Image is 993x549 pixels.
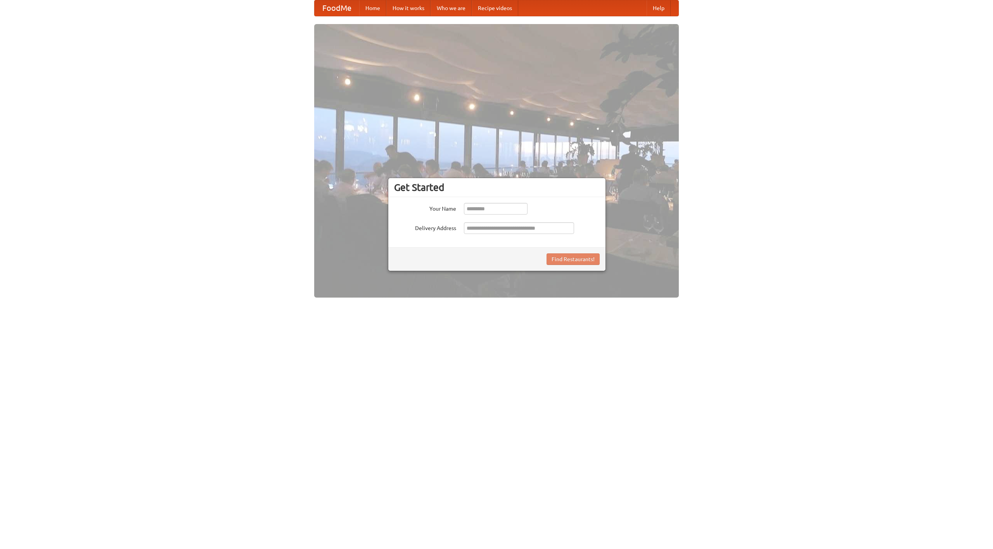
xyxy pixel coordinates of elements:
a: Help [647,0,671,16]
a: Home [359,0,386,16]
a: FoodMe [315,0,359,16]
button: Find Restaurants! [547,253,600,265]
h3: Get Started [394,182,600,193]
label: Delivery Address [394,222,456,232]
a: Recipe videos [472,0,518,16]
a: How it works [386,0,431,16]
a: Who we are [431,0,472,16]
label: Your Name [394,203,456,213]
